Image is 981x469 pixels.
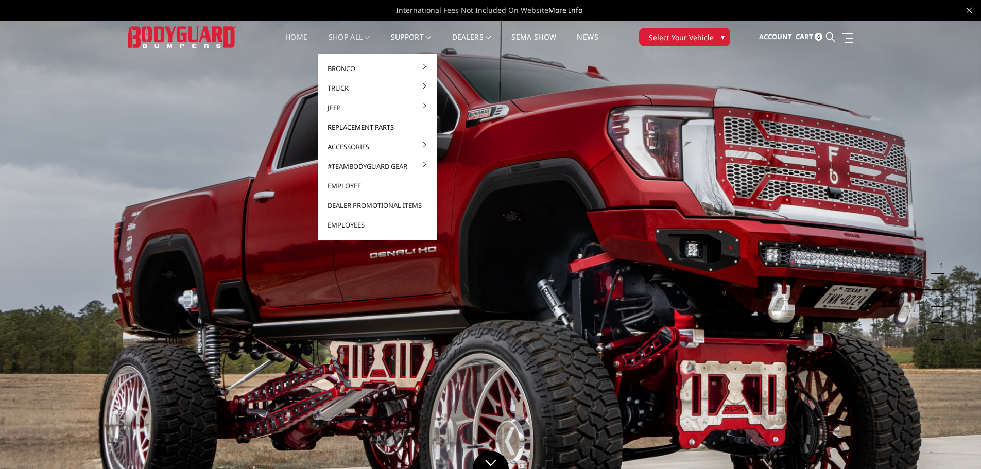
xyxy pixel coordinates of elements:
[934,290,944,307] button: 3 of 5
[128,26,236,47] img: BODYGUARD BUMPERS
[322,98,433,117] a: Jeep
[934,274,944,290] button: 2 of 5
[473,451,509,469] a: Click to Down
[796,23,822,51] a: Cart 6
[322,117,433,137] a: Replacement Parts
[930,420,981,469] iframe: Chat Widget
[649,32,714,43] span: Select Your Vehicle
[391,33,432,54] a: Support
[796,32,813,41] span: Cart
[322,59,433,78] a: Bronco
[322,176,433,196] a: Employee
[322,137,433,157] a: Accessories
[322,157,433,176] a: #TeamBodyguard Gear
[322,78,433,98] a: Truck
[548,5,582,15] a: More Info
[452,33,491,54] a: Dealers
[721,31,725,42] span: ▾
[285,33,307,54] a: Home
[934,323,944,340] button: 5 of 5
[759,23,792,51] a: Account
[934,257,944,274] button: 1 of 5
[934,307,944,323] button: 4 of 5
[577,33,598,54] a: News
[815,33,822,41] span: 6
[759,32,792,41] span: Account
[322,196,433,215] a: Dealer Promotional Items
[639,28,730,46] button: Select Your Vehicle
[511,33,556,54] a: SEMA Show
[329,33,370,54] a: shop all
[322,215,433,235] a: Employees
